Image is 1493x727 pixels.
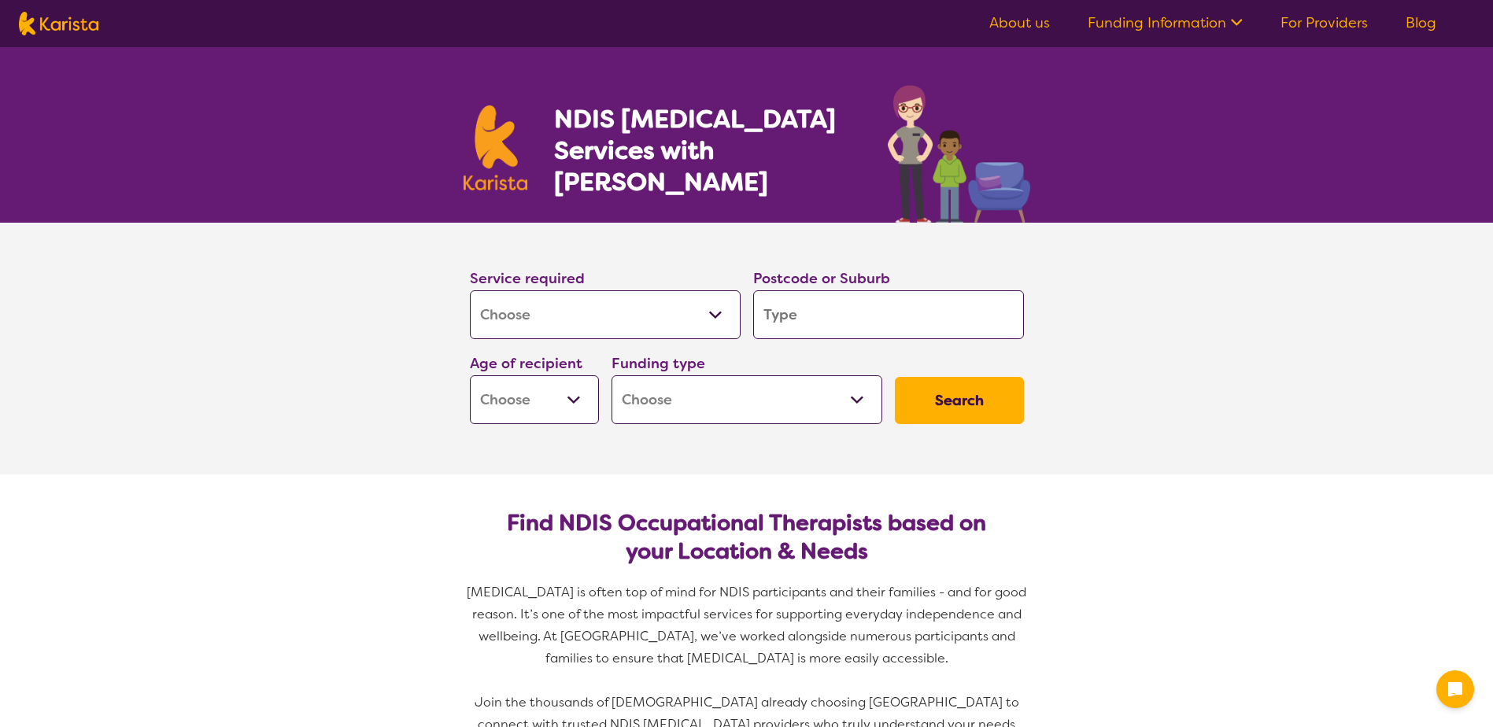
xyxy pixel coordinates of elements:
div: [MEDICAL_DATA] is often top of mind for NDIS participants and their families - and for good reaso... [464,581,1030,670]
img: occupational-therapy [888,85,1030,223]
label: Service required [470,269,585,288]
h1: NDIS [MEDICAL_DATA] Services with [PERSON_NAME] [554,103,860,197]
label: Age of recipient [470,354,582,373]
a: Blog [1406,13,1436,32]
a: About us [989,13,1050,32]
label: Funding type [612,354,705,373]
a: For Providers [1281,13,1368,32]
a: Funding Information [1088,13,1243,32]
label: Postcode or Suburb [753,269,890,288]
input: Type [753,290,1024,339]
img: Karista logo [19,12,98,35]
img: Karista logo [464,105,528,190]
h2: Find NDIS Occupational Therapists based on your Location & Needs [482,509,1011,566]
button: Search [895,377,1024,424]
